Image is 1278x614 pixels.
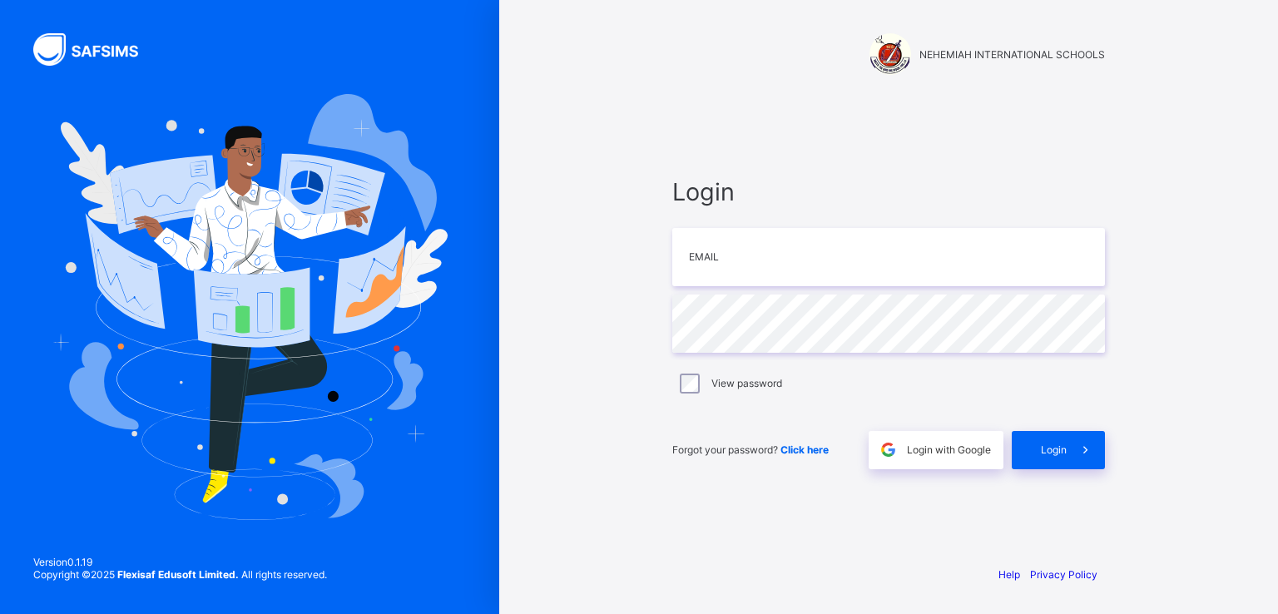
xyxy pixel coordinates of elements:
label: View password [711,377,782,389]
a: Click here [780,443,829,456]
span: Copyright © 2025 All rights reserved. [33,568,327,581]
span: Version 0.1.19 [33,556,327,568]
span: Forgot your password? [672,443,829,456]
a: Privacy Policy [1030,568,1097,581]
strong: Flexisaf Edusoft Limited. [117,568,239,581]
a: Help [998,568,1020,581]
img: SAFSIMS Logo [33,33,158,66]
span: NEHEMIAH INTERNATIONAL SCHOOLS [919,48,1105,61]
span: Login [1041,443,1067,456]
span: Login with Google [907,443,991,456]
span: Login [672,177,1105,206]
img: google.396cfc9801f0270233282035f929180a.svg [879,440,898,459]
img: Hero Image [52,94,448,520]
